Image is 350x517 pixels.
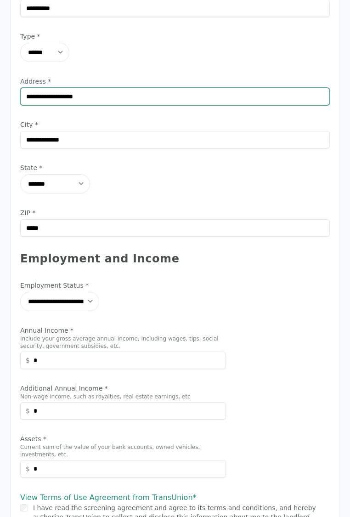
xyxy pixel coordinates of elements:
label: Additional Annual Income * [20,384,226,393]
p: Include your gross average annual income, including wages, tips, social security, government subs... [20,335,226,350]
label: ZIP * [20,208,330,217]
label: State * [20,163,330,172]
a: View Terms of Use Agreement from TransUnion* [20,493,197,502]
label: Annual Income * [20,326,226,335]
label: Assets * [20,434,226,443]
label: Type * [20,32,330,41]
label: City * [20,120,330,129]
p: Current sum of the value of your bank accounts, owned vehicles, investments, etc. [20,443,226,458]
label: Employment Status * [20,281,226,290]
p: Non-wage income, such as royalties, real estate earnings, etc [20,393,226,400]
label: Address * [20,77,330,86]
div: Employment and Income [20,251,330,266]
